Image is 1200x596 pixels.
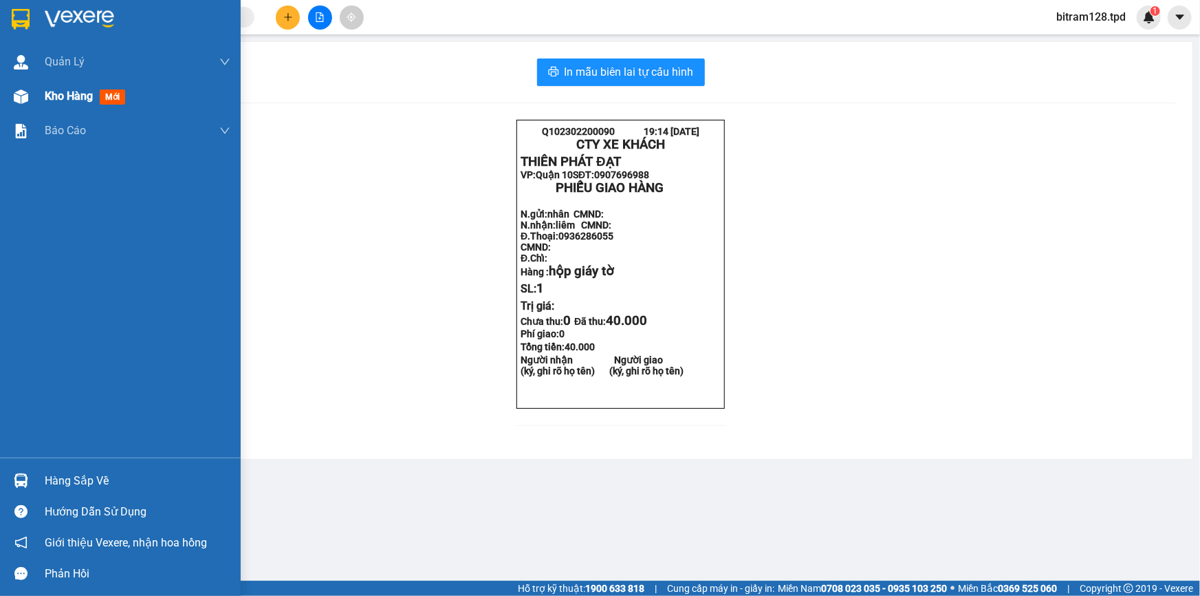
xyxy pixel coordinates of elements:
span: mới [100,89,125,105]
span: 0907696988 [594,169,649,180]
img: warehouse-icon [14,473,28,488]
span: 40.000 [565,341,595,352]
span: PHIẾU GIAO HÀNG [556,180,664,195]
button: file-add [308,6,332,30]
div: Hàng sắp về [45,471,230,491]
span: 19:14 [644,126,668,137]
span: Trị giá: [521,299,554,312]
img: warehouse-icon [14,55,28,70]
button: caret-down [1168,6,1192,30]
span: caret-down [1174,11,1186,23]
span: 0 [563,313,571,328]
span: file-add [315,12,325,22]
span: 40.000 [606,313,647,328]
span: 0936286055 [558,231,613,242]
span: bitram128.tpd [1045,8,1137,25]
strong: 0708 023 035 - 0935 103 250 [821,583,947,594]
button: plus [276,6,300,30]
strong: VP: SĐT: [521,169,649,180]
img: solution-icon [14,124,28,138]
span: Cung cấp máy in - giấy in: [667,581,774,596]
button: printerIn mẫu biên lai tự cấu hình [537,58,705,86]
span: Tổng tiền: [521,341,595,352]
span: notification [14,536,28,549]
strong: N.nhận: [521,220,611,231]
span: 1 [536,281,544,296]
strong: Hàng : [521,266,614,277]
span: nhân CMND: [547,209,604,220]
span: | [655,581,657,596]
span: aim [347,12,356,22]
img: icon-new-feature [1143,11,1155,23]
strong: Phí giao: [521,328,565,339]
span: In mẫu biên lai tự cấu hình [565,63,694,81]
span: Miền Nam [778,581,947,596]
span: 0 [559,328,565,339]
span: SL: [521,282,544,295]
strong: 0369 525 060 [998,583,1057,594]
strong: Người nhận Người giao [521,354,663,365]
strong: CMND: [521,242,551,253]
span: ⚪️ [950,586,954,591]
span: liêm CMND: [556,220,611,231]
span: Hỗ trợ kỹ thuật: [518,581,644,596]
span: down [219,125,230,136]
strong: Đ.Thoại: [521,231,613,242]
span: | [1067,581,1069,596]
img: logo-vxr [12,9,30,30]
span: Miền Bắc [958,581,1057,596]
strong: CTY XE KHÁCH [576,137,665,152]
span: message [14,567,28,580]
span: Quản Lý [45,53,85,70]
span: copyright [1124,584,1133,593]
span: Giới thiệu Vexere, nhận hoa hồng [45,534,207,551]
strong: Đ.Chỉ: [521,253,547,264]
strong: (ký, ghi rõ họ tên) (ký, ghi rõ họ tên) [521,365,684,376]
strong: 1900 633 818 [585,583,644,594]
span: Kho hàng [45,89,93,103]
span: question-circle [14,505,28,518]
span: Q102302200090 [542,126,615,137]
button: aim [340,6,364,30]
span: hộp giáy tờ [549,264,614,279]
span: 1 [1153,6,1157,16]
span: plus [283,12,293,22]
sup: 1 [1150,6,1160,16]
strong: N.gửi: [521,209,604,220]
strong: Chưa thu: Đã thu: [521,316,647,327]
strong: THIÊN PHÁT ĐẠT [521,154,620,169]
span: printer [548,66,559,79]
img: warehouse-icon [14,89,28,104]
span: Báo cáo [45,122,86,139]
span: down [219,56,230,67]
div: Phản hồi [45,564,230,584]
span: [DATE] [670,126,699,137]
div: Hướng dẫn sử dụng [45,502,230,522]
span: Quận 10 [536,169,573,180]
